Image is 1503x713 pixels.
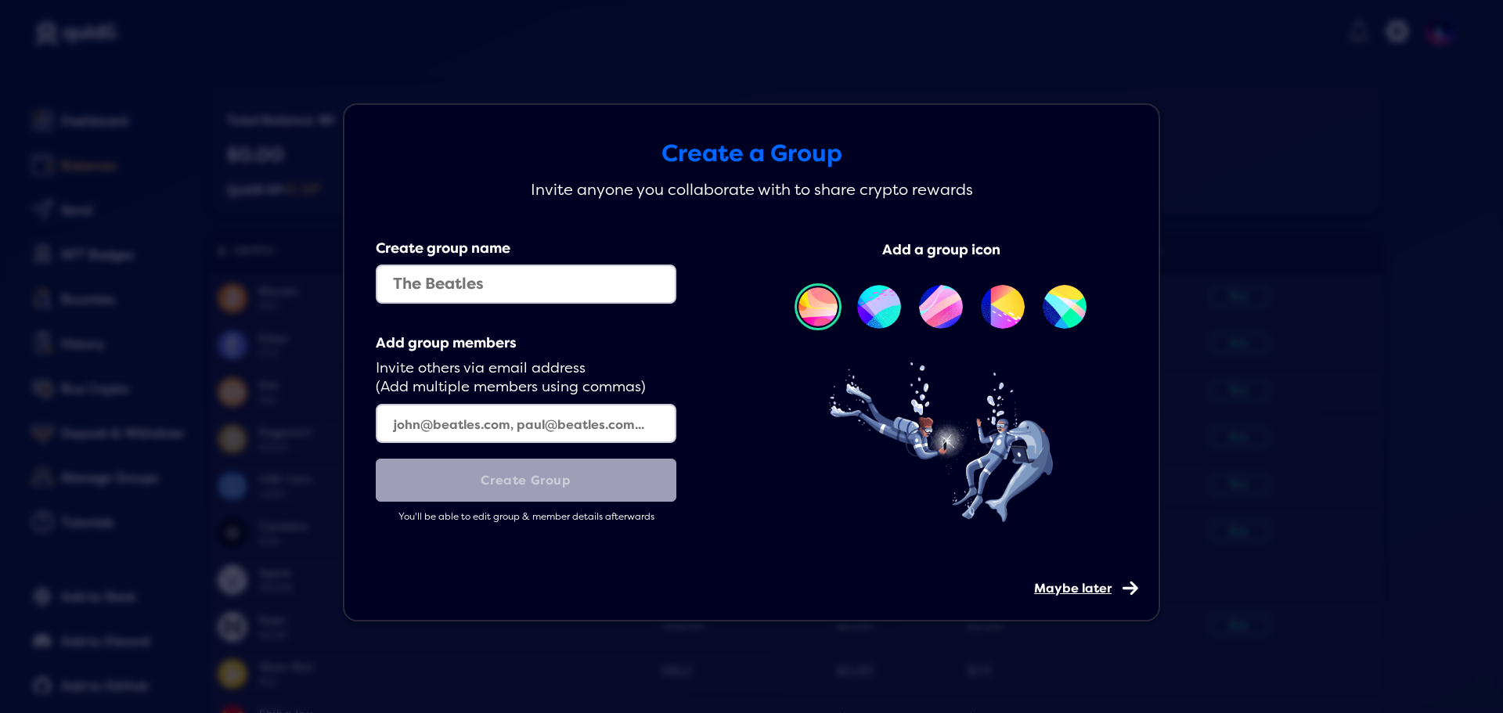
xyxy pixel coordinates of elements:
img: Group Avatar Option [1041,283,1088,330]
div: Add group members [376,335,676,351]
input: john@beatles.com, paul@beatles.com... [376,404,676,443]
span: Maybe later [1034,581,1112,596]
img: Group Avatar Option [795,283,842,330]
input: The Beatles [376,265,676,304]
div: Invite others via email address (Add multiple members using commas) [376,359,676,397]
img: Group Avatar Option [917,283,964,330]
img: Group Avatar Option [979,283,1026,330]
div: Add a group icon [882,242,1000,258]
img: Group Avatar Option [856,283,903,330]
h3: Create a Group [360,140,1143,167]
div: Create group name [376,240,676,257]
h5: Invite anyone you collaborate with to share crypto rewards [517,179,986,201]
button: Create Group [376,459,676,502]
img: Quidli Illustration [829,362,1053,521]
p: You'll be able to edit group & member details afterwards [376,511,676,524]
